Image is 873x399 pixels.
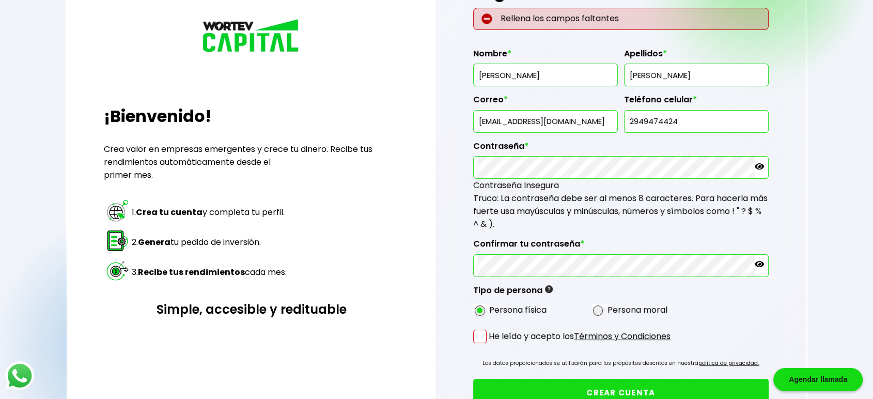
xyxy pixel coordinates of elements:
strong: Recibe tus rendimientos [138,266,245,278]
h3: Simple, accesible y redituable [104,300,399,318]
label: Teléfono celular [624,95,769,110]
img: logos_whatsapp-icon.242b2217.svg [5,361,34,390]
img: paso 3 [105,258,130,283]
h2: ¡Bienvenido! [104,104,399,129]
span: Contraseña Insegura [473,179,559,191]
p: He leído y acepto los [489,330,671,343]
label: Correo [473,95,618,110]
p: Rellena los campos faltantes [473,8,769,30]
img: paso 1 [105,198,130,223]
td: 1. y completa tu perfil. [131,198,287,227]
td: 2. tu pedido de inversión. [131,228,287,257]
p: Crea valor en empresas emergentes y crece tu dinero. Recibe tus rendimientos automáticamente desd... [104,143,399,181]
label: Persona moral [607,303,667,316]
label: Persona física [489,303,547,316]
label: Confirmar tu contraseña [473,239,769,254]
img: gfR76cHglkPwleuBLjWdxeZVvX9Wp6JBDmjRYY8JYDQn16A2ICN00zLTgIroGa6qie5tIuWH7V3AapTKqzv+oMZsGfMUqL5JM... [545,285,553,293]
img: error-circle.027baa21.svg [481,13,492,24]
td: 3. cada mes. [131,258,287,287]
a: Términos y Condiciones [574,330,671,342]
span: Truco: La contraseña debe ser al menos 8 caracteres. Para hacerla más fuerte usa mayúsculas y min... [473,192,768,230]
strong: Genera [138,236,170,248]
label: Apellidos [624,49,769,64]
p: Los datos proporcionados se utilizarán para los propósitos descritos en nuestra [482,358,759,369]
label: Tipo de persona [473,285,553,301]
div: Agendar llamada [773,368,863,391]
strong: Crea tu cuenta [136,206,202,218]
input: inversionista@gmail.com [478,111,613,132]
a: política de privacidad. [698,359,759,367]
label: Nombre [473,49,618,64]
input: 10 dígitos [629,111,764,132]
img: logo_wortev_capital [200,18,303,56]
label: Contraseña [473,141,769,157]
img: paso 2 [105,228,130,253]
